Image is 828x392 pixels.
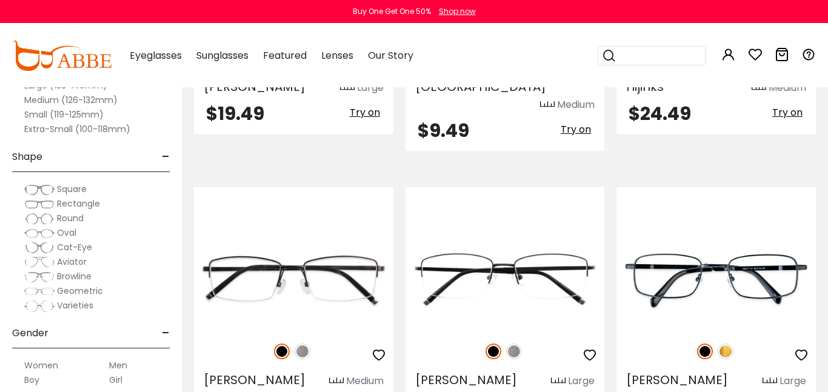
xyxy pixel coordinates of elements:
[557,98,595,112] div: Medium
[57,227,76,239] span: Oval
[24,256,55,268] img: Aviator.png
[24,242,55,254] img: Cat-Eye.png
[24,107,104,122] label: Small (119-125mm)
[769,81,806,95] div: Medium
[486,344,501,359] img: Black
[346,105,384,121] button: Try on
[763,377,777,386] img: size ruler
[340,84,355,93] img: size ruler
[557,122,595,138] button: Try on
[415,371,517,388] span: [PERSON_NAME]
[353,6,431,17] div: Buy One Get One 50%
[24,227,55,239] img: Oval.png
[329,377,344,386] img: size ruler
[130,48,182,62] span: Eyeglasses
[321,48,353,62] span: Lenses
[406,231,605,330] img: Black Noah - Titanium ,Adjust Nose Pads
[194,231,393,330] img: Black Liam - Titanium ,Adjust Nose Pads
[57,212,84,224] span: Round
[109,373,122,387] label: Girl
[162,319,170,348] span: -
[24,300,55,313] img: Varieties.png
[346,374,384,388] div: Medium
[24,285,55,297] img: Geometric.png
[418,118,469,144] span: $9.49
[769,105,806,121] button: Try on
[718,344,733,359] img: Gold
[24,271,55,283] img: Browline.png
[697,344,713,359] img: Black
[780,374,806,388] div: Large
[24,93,118,107] label: Medium (126-132mm)
[561,122,591,136] span: Try on
[12,319,48,348] span: Gender
[274,344,290,359] img: Black
[295,344,310,359] img: Gun
[24,373,39,387] label: Boy
[439,6,476,17] div: Shop now
[57,270,92,282] span: Browline
[24,122,130,136] label: Extra-Small (100-118mm)
[57,183,87,195] span: Square
[24,213,55,225] img: Round.png
[263,48,307,62] span: Featured
[506,344,522,359] img: Gun
[204,371,305,388] span: [PERSON_NAME]
[629,101,691,127] span: $24.49
[626,371,728,388] span: [PERSON_NAME]
[350,105,380,119] span: Try on
[196,48,249,62] span: Sunglasses
[357,81,384,95] div: Large
[57,256,87,268] span: Aviator
[616,231,816,330] img: Black Sebastian - Metal ,Adjust Nose Pads
[772,105,803,119] span: Try on
[162,142,170,171] span: -
[551,377,566,386] img: size ruler
[433,6,476,16] a: Shop now
[57,198,100,210] span: Rectangle
[12,41,112,71] img: abbeglasses.com
[57,299,93,311] span: Varieties
[752,84,766,93] img: size ruler
[24,184,55,196] img: Square.png
[568,374,595,388] div: Large
[540,101,555,110] img: size ruler
[57,241,92,253] span: Cat-Eye
[109,358,127,373] label: Men
[24,198,55,210] img: Rectangle.png
[24,358,58,373] label: Women
[12,142,42,171] span: Shape
[206,101,264,127] span: $19.49
[57,285,103,297] span: Geometric
[368,48,413,62] span: Our Story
